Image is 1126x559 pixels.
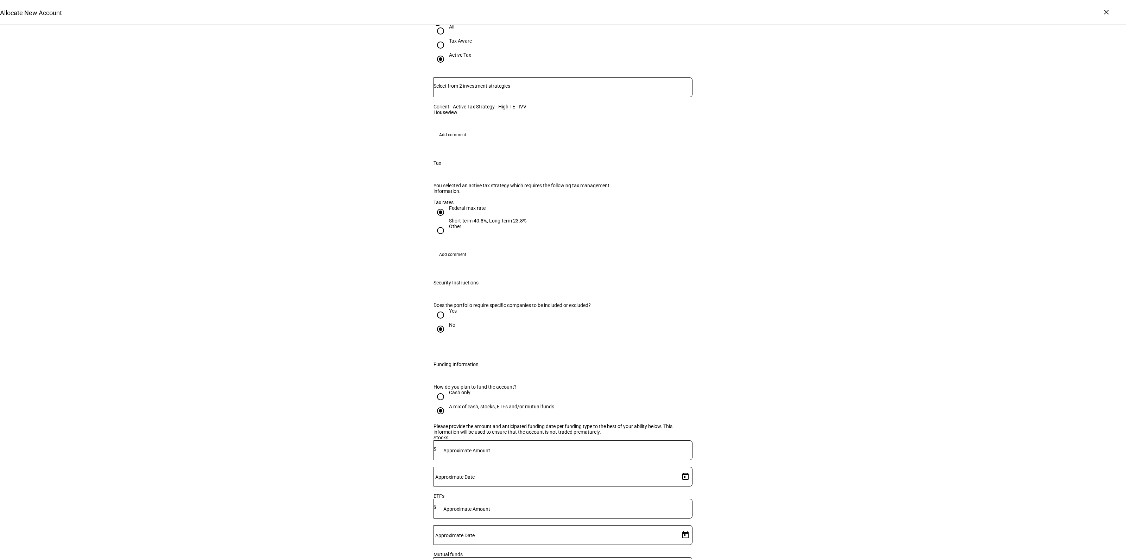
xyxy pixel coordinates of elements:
[434,109,692,115] div: Houseview
[434,280,479,285] div: Security Instructions
[449,322,455,328] div: No
[449,390,470,395] div: Cash only
[434,183,615,194] div: You selected an active tax strategy which requires the following tax management information.
[449,52,471,58] div: Active Tax
[434,446,436,452] span: $
[434,504,436,510] span: $
[434,384,692,390] div: How do you plan to fund the account?
[449,404,554,409] div: A mix of cash, stocks, ETFs and/or mutual funds
[449,218,526,224] div: Short-term 40.8%, Long-term 23.8%
[434,160,441,166] div: Tax
[449,24,454,30] div: All
[434,362,479,367] div: Funding Information
[435,474,475,480] mat-label: Approximate Date
[434,249,472,260] button: Add comment
[435,533,475,538] mat-label: Approximate Date
[434,552,692,557] div: Mutual funds
[439,249,466,260] span: Add comment
[449,38,472,44] div: Tax Aware
[434,104,692,109] div: Corient - Active Tax Strategy - High TE - IVV
[434,423,692,435] div: Please provide the amount and anticipated funding date per funding type to the best of your abili...
[434,493,692,499] div: ETFs
[434,129,472,140] button: Add comment
[434,83,692,89] input: Number
[443,448,490,453] mat-label: Approximate Amount
[678,470,692,484] button: Open calendar
[449,308,457,314] div: Yes
[1101,6,1112,18] div: ×
[443,506,490,512] mat-label: Approximate Amount
[439,129,466,140] span: Add comment
[449,205,526,211] div: Federal max rate
[434,200,692,205] div: Tax rates
[678,528,692,542] button: Open calendar
[434,302,615,308] div: Does the portfolio require specific companies to be included or excluded?
[449,224,461,229] div: Other
[434,435,692,440] div: Stocks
